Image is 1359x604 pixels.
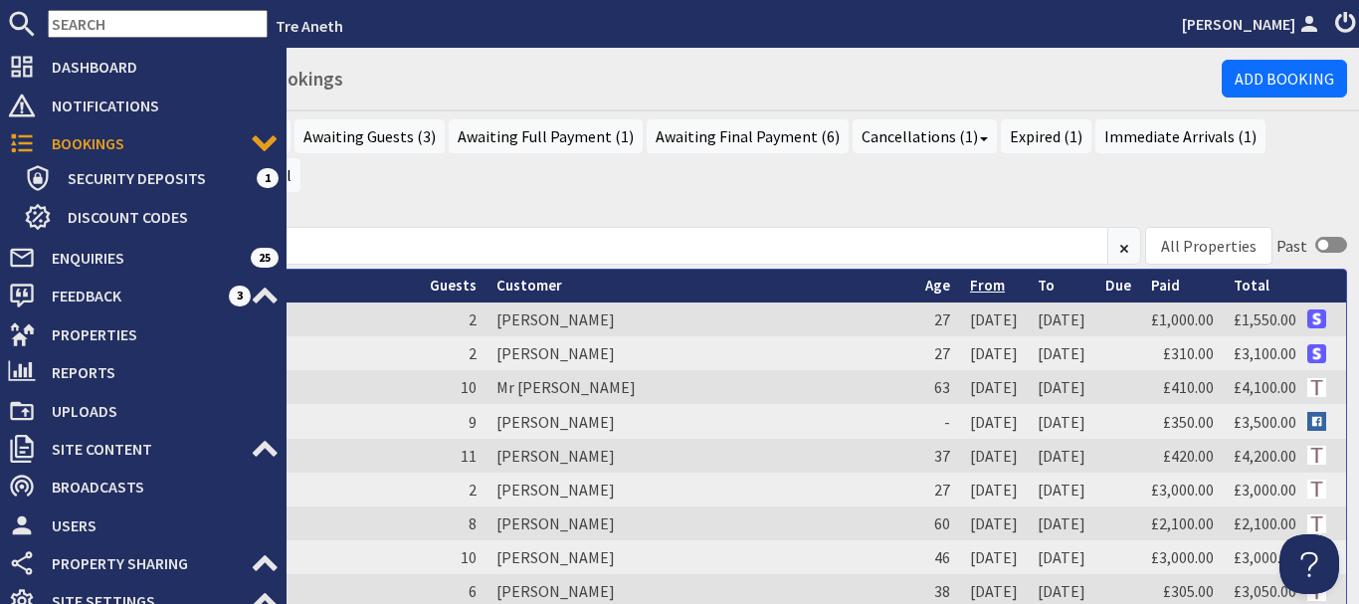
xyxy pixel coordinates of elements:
a: £1,000.00 [1151,309,1214,329]
img: Referer: Tre Aneth [1307,446,1326,465]
span: Site Content [36,433,251,465]
img: Referer: Tre Aneth [1307,480,1326,499]
td: [DATE] [960,336,1028,370]
a: £3,000.00 [1151,547,1214,567]
td: [DATE] [960,404,1028,438]
span: Enquiries [36,242,251,274]
span: Uploads [36,395,279,427]
img: Referer: Tre Aneth [1307,378,1326,397]
td: [DATE] [960,439,1028,473]
td: [PERSON_NAME] [486,302,915,336]
span: 25 [251,248,279,268]
a: £350.00 [1163,412,1214,432]
a: Awaiting Final Payment (6) [647,119,849,153]
a: £3,000.00 [1151,480,1214,500]
a: Feedback 3 [8,280,279,311]
td: 46 [915,540,960,574]
a: £3,000.00 [1234,480,1296,500]
a: To [1038,276,1055,295]
a: Paid [1151,276,1180,295]
img: Referer: Tre Aneth [1307,514,1326,533]
a: £2,100.00 [1234,513,1296,533]
a: Security Deposits 1 [24,162,279,194]
a: Bookings [8,127,279,159]
img: Referer: checkout.stripe.com [1307,344,1326,363]
a: Property Sharing [8,547,279,579]
a: £3,500.00 [1234,412,1296,432]
input: Search... [60,227,1108,265]
a: £305.00 [1163,581,1214,601]
a: From [970,276,1005,295]
a: £3,100.00 [1234,343,1296,363]
a: £1,550.00 [1234,309,1296,329]
span: 8 [469,513,477,533]
a: Awaiting Full Payment (1) [449,119,643,153]
td: 63 [915,370,960,404]
a: Discount Codes [24,201,279,233]
td: 60 [915,506,960,540]
span: Security Deposits [52,162,257,194]
td: [DATE] [1028,540,1095,574]
span: 9 [469,412,477,432]
div: Past [1276,234,1307,258]
span: Discount Codes [52,201,279,233]
img: Referer: Facebook [1307,412,1326,431]
span: Dashboard [36,51,279,83]
a: Immediate Arrivals (1) [1095,119,1265,153]
td: [DATE] [1028,370,1095,404]
td: 27 [915,302,960,336]
td: [PERSON_NAME] [486,439,915,473]
a: Enquiries 25 [8,242,279,274]
span: Property Sharing [36,547,251,579]
td: [DATE] [1028,404,1095,438]
a: Dashboard [8,51,279,83]
td: 27 [915,473,960,506]
td: [PERSON_NAME] [486,506,915,540]
a: £410.00 [1163,377,1214,397]
a: [PERSON_NAME] [1182,12,1323,36]
a: Total [1234,276,1269,295]
td: 37 [915,439,960,473]
th: Due [1095,270,1141,302]
span: 3 [229,286,251,305]
a: Uploads [8,395,279,427]
span: 11 [461,446,477,466]
td: [DATE] [1028,302,1095,336]
span: 2 [469,309,477,329]
a: £4,200.00 [1234,446,1296,466]
td: [DATE] [960,506,1028,540]
a: £2,100.00 [1151,513,1214,533]
a: Site Content [8,433,279,465]
td: [DATE] [1028,336,1095,370]
span: 2 [469,343,477,363]
a: £4,100.00 [1234,377,1296,397]
span: Broadcasts [36,471,279,503]
td: 27 [915,336,960,370]
a: Notifications [8,90,279,121]
a: Customer [496,276,562,295]
input: SEARCH [48,10,268,38]
a: Add Booking [1222,60,1347,98]
span: Properties [36,318,279,350]
a: Tre Aneth [276,16,343,36]
iframe: Toggle Customer Support [1279,534,1339,594]
a: Expired (1) [1001,119,1091,153]
a: Reports [8,356,279,388]
span: 10 [461,377,477,397]
span: 6 [469,581,477,601]
td: [DATE] [1028,473,1095,506]
td: [DATE] [1028,506,1095,540]
a: £3,000.00 [1234,547,1296,567]
a: £310.00 [1163,343,1214,363]
a: Broadcasts [8,471,279,503]
span: Bookings [36,127,251,159]
a: Age [925,276,950,295]
a: Awaiting Guests (3) [294,119,445,153]
a: Properties [8,318,279,350]
span: Users [36,509,279,541]
span: Feedback [36,280,229,311]
img: Referer: checkout.stripe.com [1307,309,1326,328]
td: [DATE] [960,540,1028,574]
td: [PERSON_NAME] [486,540,915,574]
td: [PERSON_NAME] [486,336,915,370]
